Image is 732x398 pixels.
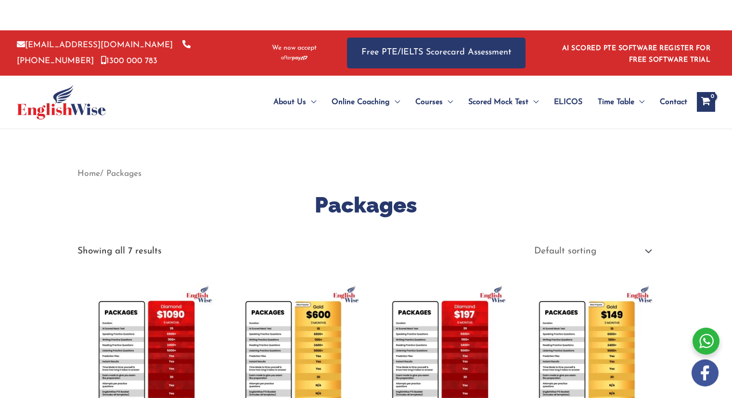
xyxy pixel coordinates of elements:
[468,85,528,119] span: Scored Mock Test
[324,85,408,119] a: Online CoachingMenu Toggle
[660,85,687,119] span: Contact
[347,38,526,68] a: Free PTE/IELTS Scorecard Assessment
[306,85,316,119] span: Menu Toggle
[461,85,546,119] a: Scored Mock TestMenu Toggle
[652,85,687,119] a: Contact
[77,166,655,182] nav: Breadcrumb
[250,85,687,119] nav: Site Navigation: Main Menu
[281,55,308,61] img: Afterpay-Logo
[546,85,590,119] a: ELICOS
[562,45,711,64] a: AI SCORED PTE SOFTWARE REGISTER FOR FREE SOFTWARE TRIAL
[17,41,191,65] a: [PHONE_NUMBER]
[527,242,655,260] select: Shop order
[77,190,655,220] h1: Packages
[273,85,306,119] span: About Us
[634,85,644,119] span: Menu Toggle
[77,170,100,178] a: Home
[598,85,634,119] span: Time Table
[390,85,400,119] span: Menu Toggle
[332,85,390,119] span: Online Coaching
[692,359,719,386] img: white-facebook.png
[528,85,539,119] span: Menu Toggle
[266,85,324,119] a: About UsMenu Toggle
[697,92,715,111] a: View Shopping Cart, empty
[408,85,461,119] a: CoursesMenu Toggle
[17,85,106,119] img: cropped-ew-logo
[556,37,715,68] aside: Header Widget 1
[590,85,652,119] a: Time TableMenu Toggle
[415,85,443,119] span: Courses
[272,43,317,53] span: We now accept
[554,85,582,119] span: ELICOS
[443,85,453,119] span: Menu Toggle
[77,247,162,256] p: Showing all 7 results
[101,57,157,65] a: 1300 000 783
[17,41,173,49] a: [EMAIL_ADDRESS][DOMAIN_NAME]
